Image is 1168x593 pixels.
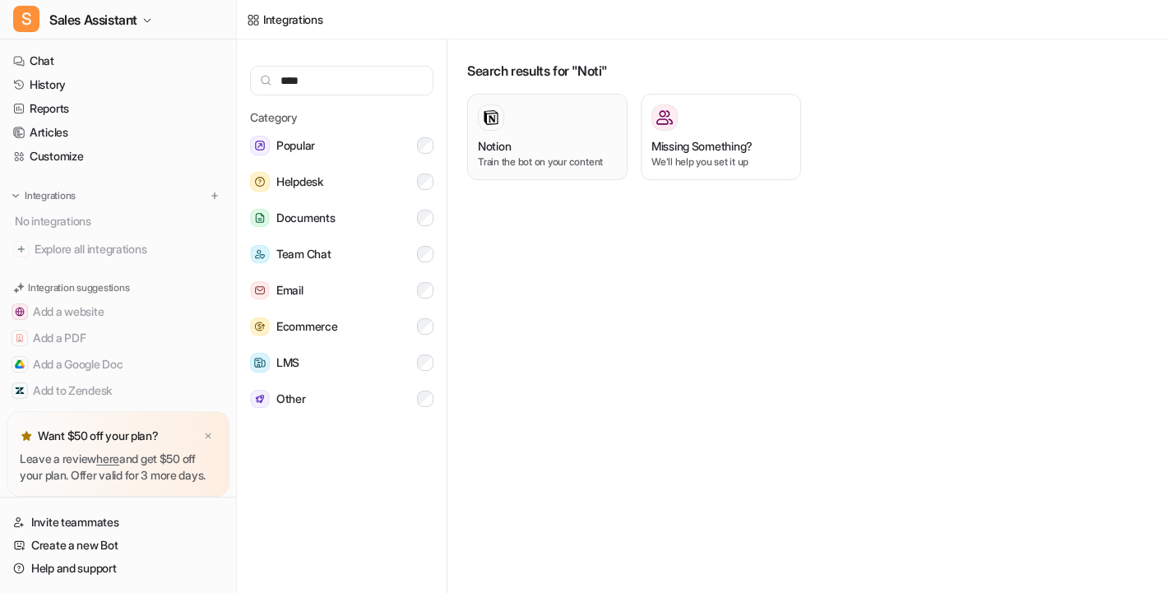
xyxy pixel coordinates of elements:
[250,382,433,415] button: OtherOther
[263,11,323,28] div: Integrations
[276,280,304,300] span: Email
[467,61,1148,81] h3: Search results for "Noti"
[250,346,433,379] button: LMSLMS
[49,8,137,31] span: Sales Assistant
[28,280,129,295] p: Integration suggestions
[651,155,790,169] p: We’ll help you set it up
[276,208,335,228] span: Documents
[7,49,229,72] a: Chat
[96,452,119,466] a: here
[7,145,229,168] a: Customize
[276,172,323,192] span: Helpdesk
[651,137,753,155] h3: Missing Something?
[7,557,229,580] a: Help and support
[250,245,270,264] img: Team Chat
[250,165,433,198] button: HelpdeskHelpdesk
[7,121,229,144] a: Articles
[10,190,21,202] img: expand menu
[250,310,433,343] button: EcommerceEcommerce
[13,6,39,32] span: S
[7,325,229,351] button: Add a PDFAdd a PDF
[250,202,433,234] button: DocumentsDocuments
[478,155,617,169] p: Train the bot on your content
[656,109,673,126] img: Missing Something?
[250,109,433,126] h5: Category
[250,238,433,271] button: Team ChatTeam Chat
[7,73,229,96] a: History
[15,333,25,343] img: Add a PDF
[250,317,270,336] img: Ecommerce
[15,359,25,369] img: Add a Google Doc
[276,353,299,373] span: LMS
[250,172,270,192] img: Helpdesk
[7,97,229,120] a: Reports
[641,94,801,180] button: Missing Something?Missing Something?We’ll help you set it up
[13,241,30,257] img: explore all integrations
[250,353,270,373] img: LMS
[250,209,270,228] img: Documents
[20,429,33,442] img: star
[276,389,306,409] span: Other
[10,207,229,234] div: No integrations
[276,317,337,336] span: Ecommerce
[7,511,229,534] a: Invite teammates
[25,189,76,202] p: Integrations
[467,94,628,180] button: NotionNotionTrain the bot on your content
[250,129,433,162] button: PopularPopular
[276,244,331,264] span: Team Chat
[250,136,270,155] img: Popular
[483,109,499,126] img: Notion
[7,299,229,325] button: Add a websiteAdd a website
[250,390,270,409] img: Other
[478,137,511,155] h3: Notion
[7,351,229,378] button: Add a Google DocAdd a Google Doc
[38,428,159,444] p: Want $50 off your plan?
[15,386,25,396] img: Add to Zendesk
[203,431,213,442] img: x
[250,274,433,307] button: EmailEmail
[7,534,229,557] a: Create a new Bot
[7,188,81,204] button: Integrations
[35,236,223,262] span: Explore all integrations
[250,281,270,300] img: Email
[7,378,229,404] button: Add to ZendeskAdd to Zendesk
[276,136,315,155] span: Popular
[209,190,220,202] img: menu_add.svg
[20,451,216,484] p: Leave a review and get $50 off your plan. Offer valid for 3 more days.
[7,238,229,261] a: Explore all integrations
[247,11,323,28] a: Integrations
[15,307,25,317] img: Add a website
